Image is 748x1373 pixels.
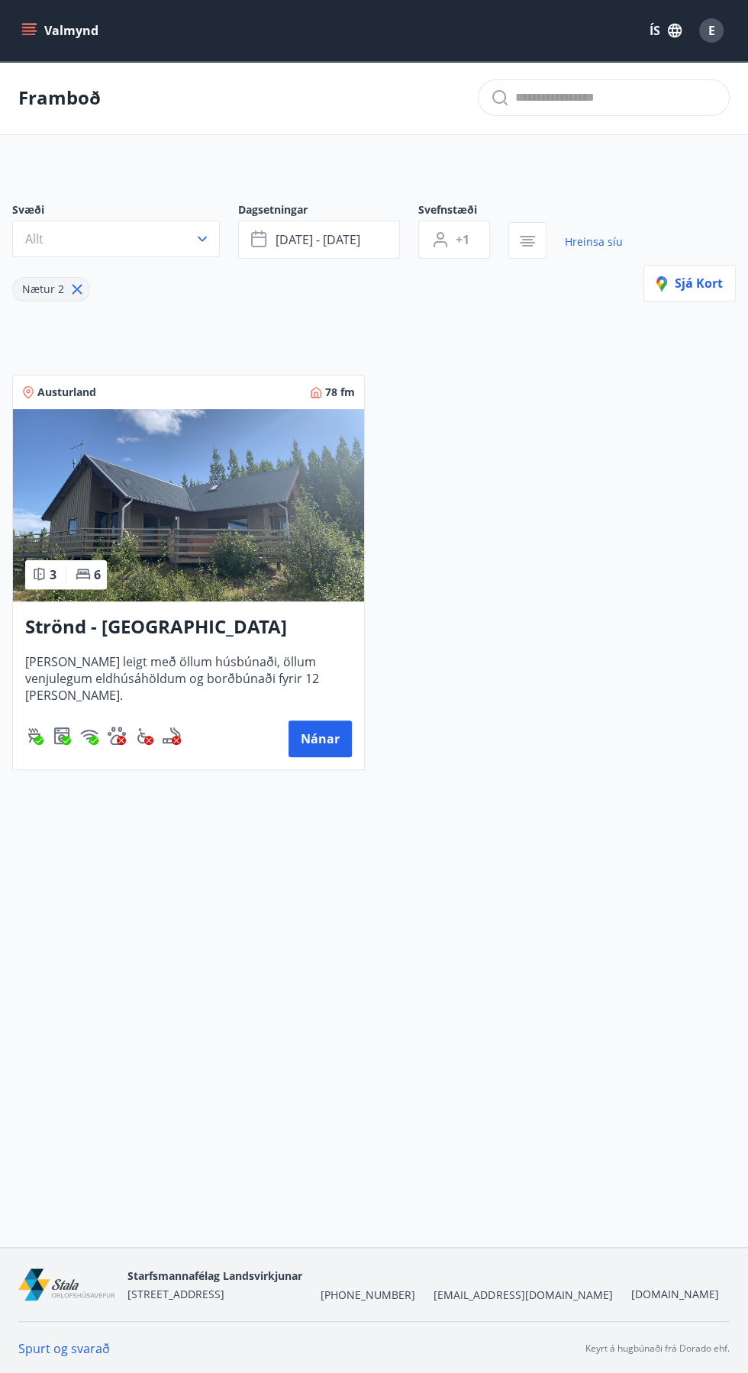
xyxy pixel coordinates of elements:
[565,225,623,259] a: Hreinsa síu
[135,727,153,745] img: 8IYIKVZQyRlUC6HQIIUSdjpPGRncJsz2RzLgWvp4.svg
[163,727,181,745] div: Reykingar / Vape
[641,17,690,44] button: ÍS
[80,727,98,745] div: Þráðlaust net
[418,202,508,221] span: Svefnstæði
[135,727,153,745] div: Aðgengi fyrir hjólastól
[456,231,469,248] span: +1
[585,1342,730,1355] p: Keyrt á hugbúnaði frá Dorado ehf.
[25,614,352,641] h3: Strönd - [GEOGRAPHIC_DATA]
[127,1268,302,1283] span: Starfsmannafélag Landsvirkjunar
[53,727,71,745] img: Dl16BY4EX9PAW649lg1C3oBuIaAsR6QVDQBO2cTm.svg
[18,1268,115,1301] img: mEl60ZlWq2dfEsT9wIdje1duLb4bJloCzzh6OZwP.png
[163,727,181,745] img: QNIUl6Cv9L9rHgMXwuzGLuiJOj7RKqxk9mBFPqjq.svg
[276,231,360,248] span: [DATE] - [DATE]
[25,653,352,704] span: [PERSON_NAME] leigt með öllum húsbúnaði, öllum venjulegum eldhúsáhöldum og borðbúnaði fyrir 12 [P...
[325,385,355,400] span: 78 fm
[53,727,71,745] div: Þvottavél
[25,727,44,745] div: Gasgrill
[630,1287,718,1301] a: [DOMAIN_NAME]
[127,1287,224,1301] span: [STREET_ADDRESS]
[434,1288,612,1303] span: [EMAIL_ADDRESS][DOMAIN_NAME]
[12,277,90,301] div: Nætur 2
[643,265,736,301] button: Sjá kort
[37,385,96,400] span: Austurland
[12,202,238,221] span: Svæði
[289,720,352,757] button: Nánar
[321,1288,415,1303] span: [PHONE_NUMBER]
[18,17,105,44] button: menu
[693,12,730,49] button: E
[656,275,723,292] span: Sjá kort
[708,22,715,39] span: E
[80,727,98,745] img: HJRyFFsYp6qjeUYhR4dAD8CaCEsnIFYZ05miwXoh.svg
[25,230,44,247] span: Allt
[108,727,126,745] img: pxcaIm5dSOV3FS4whs1soiYWTwFQvksT25a9J10C.svg
[13,409,364,601] img: Paella dish
[238,202,418,221] span: Dagsetningar
[238,221,400,259] button: [DATE] - [DATE]
[18,1340,110,1357] a: Spurt og svarað
[108,727,126,745] div: Gæludýr
[12,221,220,257] button: Allt
[25,727,44,745] img: ZXjrS3QKesehq6nQAPjaRuRTI364z8ohTALB4wBr.svg
[50,566,56,583] span: 3
[22,282,64,296] span: Nætur 2
[418,221,490,259] button: +1
[94,566,101,583] span: 6
[18,85,101,111] p: Framboð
